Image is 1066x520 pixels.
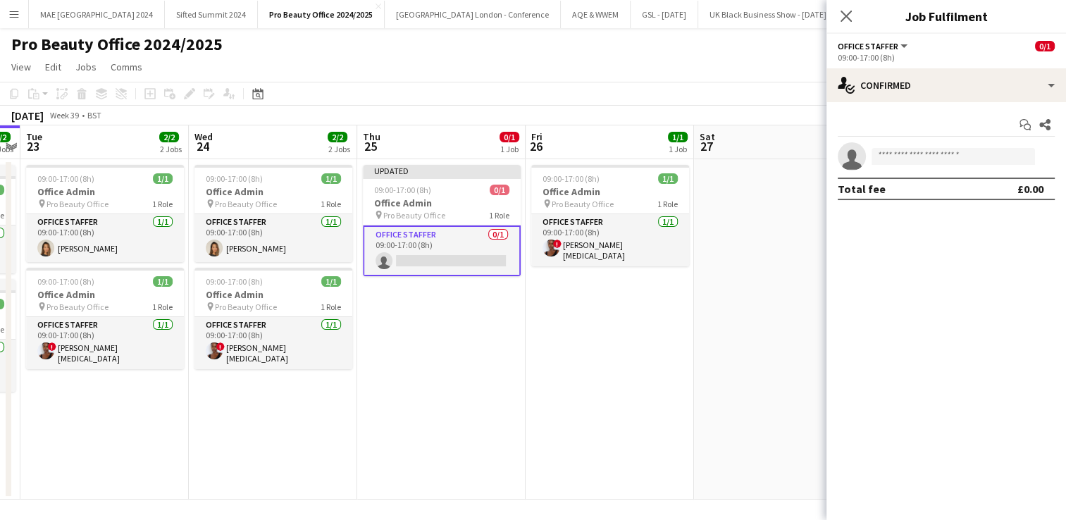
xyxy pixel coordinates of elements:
[328,144,350,154] div: 2 Jobs
[26,185,184,198] h3: Office Admin
[159,132,179,142] span: 2/2
[26,317,184,369] app-card-role: Office Staffer1/109:00-17:00 (8h)![PERSON_NAME][MEDICAL_DATA]
[165,1,258,28] button: Sifted Summit 2024
[657,199,678,209] span: 1 Role
[658,173,678,184] span: 1/1
[194,317,352,369] app-card-role: Office Staffer1/109:00-17:00 (8h)![PERSON_NAME][MEDICAL_DATA]
[363,225,521,276] app-card-role: Office Staffer0/109:00-17:00 (8h)
[6,58,37,76] a: View
[258,1,385,28] button: Pro Beauty Office 2024/2025
[838,41,898,51] span: Office Staffer
[668,132,688,142] span: 1/1
[561,1,631,28] button: AQE & WWEM
[194,165,352,262] app-job-card: 09:00-17:00 (8h)1/1Office Admin Pro Beauty Office1 RoleOffice Staffer1/109:00-17:00 (8h)[PERSON_N...
[826,7,1066,25] h3: Job Fulfilment
[24,138,42,154] span: 23
[87,110,101,120] div: BST
[385,1,561,28] button: [GEOGRAPHIC_DATA] London - Conference
[26,130,42,143] span: Tue
[194,130,213,143] span: Wed
[37,173,94,184] span: 09:00-17:00 (8h)
[838,182,886,196] div: Total fee
[531,165,689,266] app-job-card: 09:00-17:00 (8h)1/1Office Admin Pro Beauty Office1 RoleOffice Staffer1/109:00-17:00 (8h)![PERSON_...
[11,61,31,73] span: View
[700,130,715,143] span: Sat
[11,109,44,123] div: [DATE]
[531,185,689,198] h3: Office Admin
[11,34,223,55] h1: Pro Beauty Office 2024/2025
[216,342,225,351] span: !
[194,268,352,369] app-job-card: 09:00-17:00 (8h)1/1Office Admin Pro Beauty Office1 RoleOffice Staffer1/109:00-17:00 (8h)![PERSON_...
[631,1,698,28] button: GSL - [DATE]
[45,61,61,73] span: Edit
[553,240,562,248] span: !
[363,165,521,276] app-job-card: Updated09:00-17:00 (8h)0/1Office Admin Pro Beauty Office1 RoleOffice Staffer0/109:00-17:00 (8h)
[47,199,109,209] span: Pro Beauty Office
[531,130,543,143] span: Fri
[192,138,213,154] span: 24
[206,173,263,184] span: 09:00-17:00 (8h)
[48,342,56,351] span: !
[489,210,509,221] span: 1 Role
[75,61,97,73] span: Jobs
[70,58,102,76] a: Jobs
[47,302,109,312] span: Pro Beauty Office
[838,41,910,51] button: Office Staffer
[26,288,184,301] h3: Office Admin
[531,214,689,266] app-card-role: Office Staffer1/109:00-17:00 (8h)![PERSON_NAME][MEDICAL_DATA]
[152,199,173,209] span: 1 Role
[26,214,184,262] app-card-role: Office Staffer1/109:00-17:00 (8h)[PERSON_NAME]
[152,302,173,312] span: 1 Role
[361,138,380,154] span: 25
[194,185,352,198] h3: Office Admin
[363,197,521,209] h3: Office Admin
[1017,182,1043,196] div: £0.00
[26,165,184,262] app-job-card: 09:00-17:00 (8h)1/1Office Admin Pro Beauty Office1 RoleOffice Staffer1/109:00-17:00 (8h)[PERSON_N...
[321,173,341,184] span: 1/1
[194,214,352,262] app-card-role: Office Staffer1/109:00-17:00 (8h)[PERSON_NAME]
[37,276,94,287] span: 09:00-17:00 (8h)
[39,58,67,76] a: Edit
[490,185,509,195] span: 0/1
[321,199,341,209] span: 1 Role
[363,165,521,176] div: Updated
[47,110,82,120] span: Week 39
[383,210,445,221] span: Pro Beauty Office
[206,276,263,287] span: 09:00-17:00 (8h)
[215,302,277,312] span: Pro Beauty Office
[698,1,862,28] button: UK Black Business Show - [DATE] - Excel
[363,130,380,143] span: Thu
[215,199,277,209] span: Pro Beauty Office
[500,132,519,142] span: 0/1
[105,58,148,76] a: Comms
[1035,41,1055,51] span: 0/1
[29,1,165,28] button: MAE [GEOGRAPHIC_DATA] 2024
[826,68,1066,102] div: Confirmed
[529,138,543,154] span: 26
[194,288,352,301] h3: Office Admin
[500,144,519,154] div: 1 Job
[543,173,600,184] span: 09:00-17:00 (8h)
[153,173,173,184] span: 1/1
[838,52,1055,63] div: 09:00-17:00 (8h)
[374,185,431,195] span: 09:00-17:00 (8h)
[552,199,614,209] span: Pro Beauty Office
[328,132,347,142] span: 2/2
[111,61,142,73] span: Comms
[669,144,687,154] div: 1 Job
[153,276,173,287] span: 1/1
[26,268,184,369] app-job-card: 09:00-17:00 (8h)1/1Office Admin Pro Beauty Office1 RoleOffice Staffer1/109:00-17:00 (8h)![PERSON_...
[698,138,715,154] span: 27
[321,276,341,287] span: 1/1
[321,302,341,312] span: 1 Role
[160,144,182,154] div: 2 Jobs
